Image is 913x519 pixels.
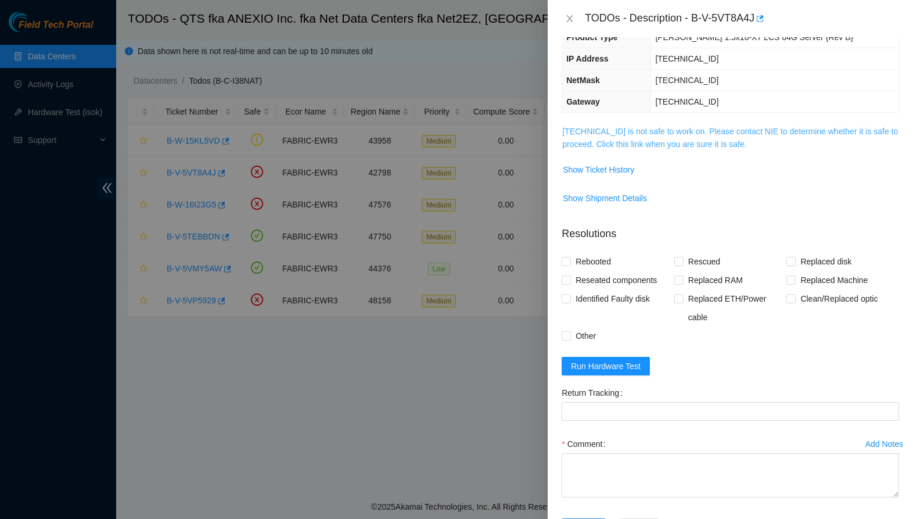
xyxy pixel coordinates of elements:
[571,327,601,345] span: Other
[566,54,608,63] span: IP Address
[684,271,747,289] span: Replaced RAM
[865,440,903,448] div: Add Notes
[562,13,578,24] button: Close
[562,217,899,242] p: Resolutions
[562,127,898,149] a: [TECHNICAL_ID] is not safe to work on. Please contact NIE to determine whether it is safe to proc...
[571,360,641,373] span: Run Hardware Test
[566,97,600,106] span: Gateway
[655,54,718,63] span: [TECHNICAL_ID]
[655,97,718,106] span: [TECHNICAL_ID]
[796,271,872,289] span: Replaced Machine
[566,33,617,42] span: Product Type
[563,163,634,176] span: Show Ticket History
[562,160,635,179] button: Show Ticket History
[865,435,904,453] button: Add Notes
[571,289,655,308] span: Identified Faulty disk
[566,76,600,85] span: NetMask
[571,271,662,289] span: Reseated components
[565,14,574,23] span: close
[562,384,627,402] label: Return Tracking
[796,252,856,271] span: Replaced disk
[684,252,725,271] span: Rescued
[562,357,650,375] button: Run Hardware Test
[585,9,899,28] div: TODOs - Description - B-V-5VT8A4J
[684,289,787,327] span: Replaced ETH/Power cable
[563,192,647,205] span: Show Shipment Details
[562,435,610,453] label: Comment
[571,252,616,271] span: Rebooted
[655,33,853,42] span: [PERSON_NAME] 1.5x18-X7 LCS 64G Server {Rev B}
[796,289,882,308] span: Clean/Replaced optic
[562,402,899,421] input: Return Tracking
[562,189,648,207] button: Show Shipment Details
[562,453,899,497] textarea: Comment
[655,76,718,85] span: [TECHNICAL_ID]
